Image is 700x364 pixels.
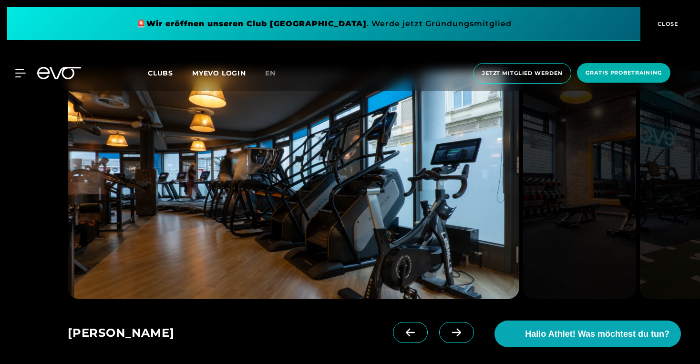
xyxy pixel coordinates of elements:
[265,69,276,77] span: en
[482,69,562,77] span: Jetzt Mitglied werden
[523,71,636,299] img: evofitness
[525,328,669,341] span: Hallo Athlet! Was möchtest du tun?
[574,63,673,84] a: Gratis Probetraining
[148,69,173,77] span: Clubs
[68,71,519,299] img: evofitness
[586,69,662,77] span: Gratis Probetraining
[640,7,693,41] button: CLOSE
[655,20,679,28] span: CLOSE
[192,69,246,77] a: MYEVO LOGIN
[148,68,192,77] a: Clubs
[265,68,287,79] a: en
[470,63,574,84] a: Jetzt Mitglied werden
[494,321,681,347] button: Hallo Athlet! Was möchtest du tun?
